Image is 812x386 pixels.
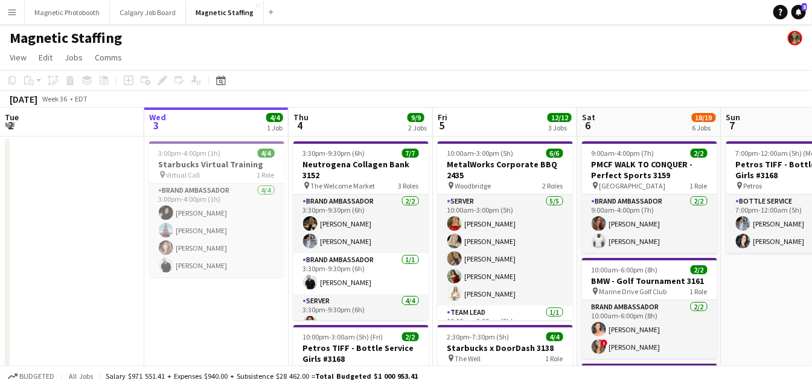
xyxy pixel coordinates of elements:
span: 2 Roles [543,181,563,190]
h1: Magnetic Staffing [10,29,122,47]
h3: BMW - Golf Tournament 3161 [582,275,717,286]
span: 5 [802,3,807,11]
div: Salary $971 551.41 + Expenses $940.00 + Subsistence $28 462.00 = [106,372,418,381]
span: 9:00am-4:00pm (7h) [592,149,654,158]
a: 5 [791,5,806,19]
h3: MetalWorks Corporate BBQ 2435 [438,159,573,181]
div: 2 Jobs [408,123,427,132]
h3: Neutrogena Collagen Bank 3152 [293,159,429,181]
span: 7 [724,118,741,132]
a: Comms [90,50,127,65]
span: 4/4 [266,113,283,122]
span: [GEOGRAPHIC_DATA] [599,181,666,190]
span: 2:30pm-7:30pm (5h) [447,332,510,341]
div: [DATE] [10,93,37,105]
span: 1 Role [690,287,708,296]
span: 6 [580,118,595,132]
span: Sat [582,112,595,123]
span: The Welcome Market [311,181,376,190]
span: 12/12 [548,113,572,122]
span: 2 [3,118,19,132]
span: 4/4 [546,332,563,341]
span: Budgeted [19,372,54,381]
app-job-card: 10:00am-6:00pm (8h)2/2BMW - Golf Tournament 3161 Marine Drive Golf Club1 RoleBrand Ambassador2/21... [582,258,717,359]
span: Wed [149,112,166,123]
span: 4/4 [258,149,275,158]
span: 1 Role [690,181,708,190]
span: Week 36 [40,94,70,103]
a: View [5,50,31,65]
app-job-card: 10:00am-3:00pm (5h)6/6MetalWorks Corporate BBQ 2435 Woodbridge2 RolesServer5/510:00am-3:00pm (5h)... [438,141,573,320]
a: Jobs [60,50,88,65]
button: Magnetic Staffing [186,1,264,24]
span: Virtual Call [167,170,200,179]
span: 2/2 [691,149,708,158]
app-card-role: Brand Ambassador4/43:00pm-4:00pm (1h)[PERSON_NAME][PERSON_NAME][PERSON_NAME][PERSON_NAME] [149,184,284,277]
app-card-role: Team Lead1/110:00am-3:00pm (5h) [438,306,573,347]
app-user-avatar: Bianca Fantauzzi [788,31,802,45]
span: Sun [726,112,741,123]
span: 2/2 [691,265,708,274]
span: 1 Role [257,170,275,179]
span: Petros [311,365,330,374]
h3: Starbucks Virtual Training [149,159,284,170]
span: 4 [292,118,308,132]
span: 7/7 [402,149,419,158]
a: Edit [34,50,57,65]
app-card-role: Brand Ambassador1/13:30pm-9:30pm (6h)[PERSON_NAME] [293,253,429,294]
span: 10:00pm-3:00am (5h) (Fri) [303,332,383,341]
span: 3:30pm-9:30pm (6h) [303,149,365,158]
span: Tue [5,112,19,123]
span: Woodbridge [455,181,491,190]
span: 3 [147,118,166,132]
span: 1 Role [401,365,419,374]
span: 5 [436,118,447,132]
h3: Petros TIFF - Bottle Service Girls #3168 [293,343,429,364]
div: 6 Jobs [692,123,715,132]
h3: Starbucks x DoorDash 3138 [438,343,573,353]
span: Fri [438,112,447,123]
span: 6/6 [546,149,563,158]
button: Magnetic Photobooth [25,1,110,24]
span: 2/2 [402,332,419,341]
app-job-card: 3:00pm-4:00pm (1h)4/4Starbucks Virtual Training Virtual Call1 RoleBrand Ambassador4/43:00pm-4:00p... [149,141,284,277]
div: EDT [75,94,88,103]
span: Comms [95,52,122,63]
span: Edit [39,52,53,63]
span: 10:00am-3:00pm (5h) [447,149,514,158]
button: Calgary Job Board [110,1,186,24]
button: Budgeted [6,370,56,383]
app-card-role: Brand Ambassador2/210:00am-6:00pm (8h)[PERSON_NAME]![PERSON_NAME] [582,300,717,359]
span: View [10,52,27,63]
span: 3:00pm-4:00pm (1h) [159,149,221,158]
app-card-role: Brand Ambassador2/23:30pm-9:30pm (6h)[PERSON_NAME][PERSON_NAME] [293,195,429,253]
span: Petros [744,181,762,190]
span: 18/19 [692,113,716,122]
span: 1 Role [546,354,563,363]
span: Total Budgeted $1 000 953.41 [315,372,418,381]
span: 10:00am-6:00pm (8h) [592,265,658,274]
span: 3 Roles [398,181,419,190]
span: All jobs [66,372,95,381]
app-job-card: 3:30pm-9:30pm (6h)7/7Neutrogena Collagen Bank 3152 The Welcome Market3 RolesBrand Ambassador2/23:... [293,141,429,320]
span: 9/9 [408,113,424,122]
span: ! [601,339,608,347]
span: The Well [455,354,481,363]
span: Jobs [65,52,83,63]
app-card-role: Brand Ambassador2/29:00am-4:00pm (7h)[PERSON_NAME][PERSON_NAME] [582,195,717,253]
span: Thu [293,112,308,123]
span: Marine Drive Golf Club [599,287,667,296]
div: 3 Jobs [548,123,571,132]
h3: PMCF WALK TO CONQUER - Perfect Sports 3159 [582,159,717,181]
div: 1 Job [267,123,283,132]
app-job-card: 9:00am-4:00pm (7h)2/2PMCF WALK TO CONQUER - Perfect Sports 3159 [GEOGRAPHIC_DATA]1 RoleBrand Amba... [582,141,717,253]
app-card-role: Server5/510:00am-3:00pm (5h)[PERSON_NAME][PERSON_NAME][PERSON_NAME][PERSON_NAME][PERSON_NAME] [438,195,573,306]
